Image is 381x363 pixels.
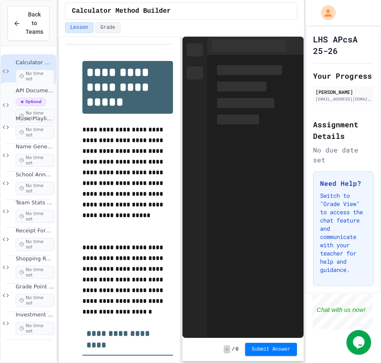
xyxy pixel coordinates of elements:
button: Lesson [65,22,93,33]
span: No time set [16,266,54,279]
span: Grade Point Average [16,283,54,290]
span: No time set [16,294,54,307]
span: Investment Portfolio Tracker [16,311,54,319]
span: API Documentation Parser [16,87,54,94]
span: School Announcements [16,171,54,178]
span: No time set [16,322,54,335]
span: No time set [16,109,54,122]
span: No time set [16,70,54,83]
span: Calculator Method Builder [16,59,54,66]
span: Shopping Receipt Builder [16,255,54,262]
span: No time set [16,182,54,195]
div: [PERSON_NAME] [316,88,371,96]
p: Switch to "Grade View" to access the chat feature and communicate with your teacher for help and ... [320,192,367,274]
div: No due date set [313,145,374,165]
iframe: chat widget [346,330,373,355]
span: Calculator Method Builder [72,6,171,16]
div: [EMAIL_ADDRESS][DOMAIN_NAME] [316,96,371,102]
h1: LHS APcsA 25-26 [313,33,374,56]
span: / [232,346,235,353]
span: No time set [16,210,54,223]
h3: Need Help? [320,178,367,188]
span: No time set [16,126,54,139]
span: No time set [16,154,54,167]
h2: Assignment Details [313,119,374,142]
span: Back to Teams [26,10,43,36]
button: Grade [95,22,121,33]
button: Submit Answer [245,343,297,356]
button: Back to Teams [7,6,49,41]
h2: Your Progress [313,70,374,82]
div: My Account [312,3,338,22]
span: Music Playlist Manager [16,115,54,122]
span: - [224,345,230,354]
span: No time set [16,238,54,251]
span: Submit Answer [252,346,290,353]
span: Receipt Formatter [16,227,54,234]
span: Name Generator Tool [16,143,54,150]
iframe: chat widget [313,294,373,329]
span: Team Stats Calculator [16,199,54,206]
span: Optional [16,98,46,106]
span: 0 [236,346,238,353]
